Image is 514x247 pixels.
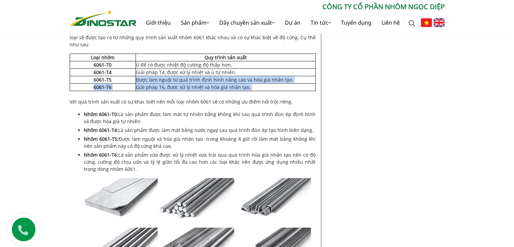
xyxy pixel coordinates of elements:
strong: Nhôm 6061-T6: [84,152,119,158]
td: Giải pháp T6, được xử lý nhiệt và hóa già nhân tạo. [136,84,315,91]
strong: Nhôm 6061-T5: [84,136,119,142]
li: Là sản phẩm được làm mát bằng nước ngay sau quá trình đùn ép tạo hình biên dạng. [84,127,316,134]
strong: Loại nhôm [91,54,115,61]
strong: 6061-T5 [94,76,112,83]
img: English [434,18,445,27]
img: search [409,20,415,27]
strong: Nhôm 6061-T0: [84,111,119,117]
strong: 6061-T6 [94,84,112,90]
a: Giới thiệu [141,12,176,33]
p: Với quá trình sản xuất có sự khác biệt nên mỗi loại nhôm 6061 sẽ có những ưu điểm nổi trội riêng. [70,98,316,105]
td: Được làm nguội từ quá trình định hình nâng cao và hóa già nhân tạo. [136,76,315,84]
a: Tin tức [305,12,336,33]
strong: 6061-T4 [94,69,112,75]
li: Là sản phẩm vừa được xử lý nhiệt vừa trải qua quá trình hóa già nhân tạo nên có độ cứng, cường độ... [84,151,316,173]
li: Được làm nguội và hóa già nhân tạo trong khoảng 4 giờ rồi làm mát bằng không khí nên sản phẩm này... [84,135,316,150]
strong: Quy trình sản xuất [204,54,247,61]
td: Giải pháp T4, được xử lý nhiệt và ủ tự nhiên. [136,69,315,76]
strong: Nhôm 6061-T4: [84,127,118,133]
td: Ủ để có được nhiệt độ cường độ thấp hơn. [136,61,315,69]
img: Nhôm Dinostar [70,9,137,26]
a: Dự án [280,12,305,33]
li: Là sản phẩm được làm mát tự nhiên bằng không khí sau quá trình đùn ép định hình và được hóa già t... [84,111,316,125]
img: Tiếng Việt [421,18,432,27]
a: Sản phẩm [176,12,214,33]
p: Nhôm 6061 được chia thành 4 loại chính: Nhôm 6061-T0, nhôm 6061-T4, nhôm 6061-T5, nhôm 6061-T6. M... [70,27,316,48]
a: Liên hệ [376,12,405,33]
a: Dây chuyền sản xuất [214,12,280,33]
p: CÔNG TY CỔ PHẦN NHÔM NGỌC DIỆP [137,2,445,12]
a: Tuyển dụng [336,12,376,33]
strong: 6061-T0 [94,62,112,68]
